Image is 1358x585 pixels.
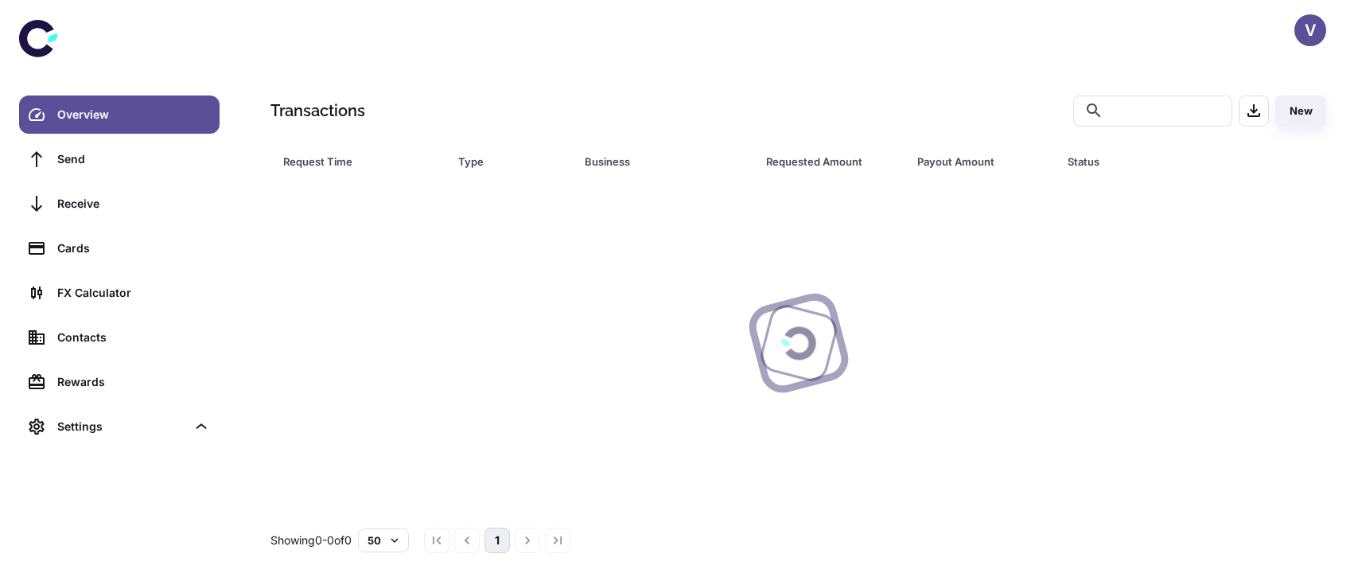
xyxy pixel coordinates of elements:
[57,329,210,346] div: Contacts
[19,318,220,357] a: Contacts
[19,363,220,401] a: Rewards
[484,528,510,553] button: page 1
[57,195,210,213] div: Receive
[57,240,210,257] div: Cards
[358,528,409,552] button: 50
[283,150,418,173] div: Request Time
[917,150,1049,173] span: Payout Amount
[19,229,220,267] a: Cards
[270,532,352,549] p: Showing 0-0 of 0
[1275,96,1326,127] button: New
[19,185,220,223] a: Receive
[766,150,898,173] span: Requested Amount
[19,140,220,178] a: Send
[270,99,365,123] h1: Transactions
[1068,150,1239,173] div: Status
[19,408,220,446] div: Settings
[57,418,186,435] div: Settings
[458,150,545,173] div: Type
[57,373,210,391] div: Rewards
[422,528,573,553] nav: pagination navigation
[458,150,566,173] span: Type
[19,274,220,312] a: FX Calculator
[917,150,1029,173] div: Payout Amount
[57,150,210,168] div: Send
[766,150,877,173] div: Requested Amount
[19,96,220,134] a: Overview
[57,106,210,123] div: Overview
[283,150,439,173] span: Request Time
[57,284,210,302] div: FX Calculator
[1068,150,1260,173] span: Status
[1294,14,1326,46] button: V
